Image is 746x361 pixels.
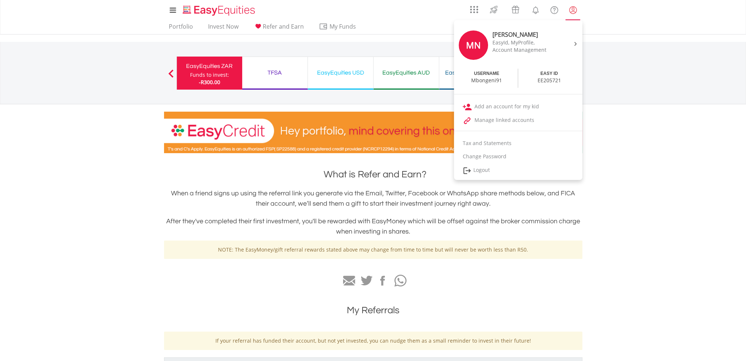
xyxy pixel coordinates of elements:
img: thrive-v2.svg [488,4,500,15]
a: Notifications [526,2,545,17]
p: If your referral has funded their account, but not yet invested, you can nudge them as a small re... [170,337,577,344]
div: EasyProperties ZAR [444,68,500,78]
a: Vouchers [505,2,526,15]
span: -R300.00 [199,79,220,86]
a: FAQ's and Support [545,2,564,17]
div: MN [459,30,488,60]
img: EasyCredit Promotion Banner [164,112,582,153]
div: EE205721 [538,77,561,84]
h3: After they've completed their first investment, you'll be rewarded with EasyMoney which will be o... [164,216,582,237]
a: Refer and Earn [251,23,307,34]
span: Refer and Earn [263,22,304,30]
div: EasyEquities ZAR [181,61,238,71]
img: grid-menu-icon.svg [470,6,478,14]
div: EasyEquities USD [312,68,369,78]
a: Portfolio [166,23,196,34]
div: EasyEquities AUD [378,68,434,78]
a: Change Password [454,150,582,163]
a: My Profile [564,2,582,18]
a: Tax and Statements [454,137,582,150]
div: Account Management [492,46,554,54]
a: AppsGrid [465,2,483,14]
div: EasyId, MyProfile, [492,39,554,46]
a: Add an account for my kid [454,100,582,113]
h3: When a friend signs up using the referral link you generate via the Email, Twitter, Facebook or W... [164,188,582,209]
a: Home page [180,2,258,17]
a: Logout [454,163,582,178]
div: [PERSON_NAME] [492,30,554,39]
div: EASY ID [541,71,558,77]
div: TFSA [247,68,303,78]
a: MN [PERSON_NAME] EasyId, MyProfile, Account Management USERNAME Mbongeni91 EASY ID EE205721 [454,22,582,90]
span: What is Refer and Earn? [324,170,426,179]
div: Funds to invest: [190,71,229,79]
a: Invest Now [205,23,241,34]
h1: My Referrals [164,304,582,317]
div: Mbongeni91 [471,77,502,84]
p: NOTE: The EasyMoney/gift referral rewards stated above may change from time to time but will neve... [170,246,577,253]
img: vouchers-v2.svg [509,4,521,15]
div: USERNAME [474,71,499,77]
a: Manage linked accounts [454,113,582,127]
img: EasyEquities_Logo.png [181,4,258,17]
span: My Funds [319,22,367,31]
